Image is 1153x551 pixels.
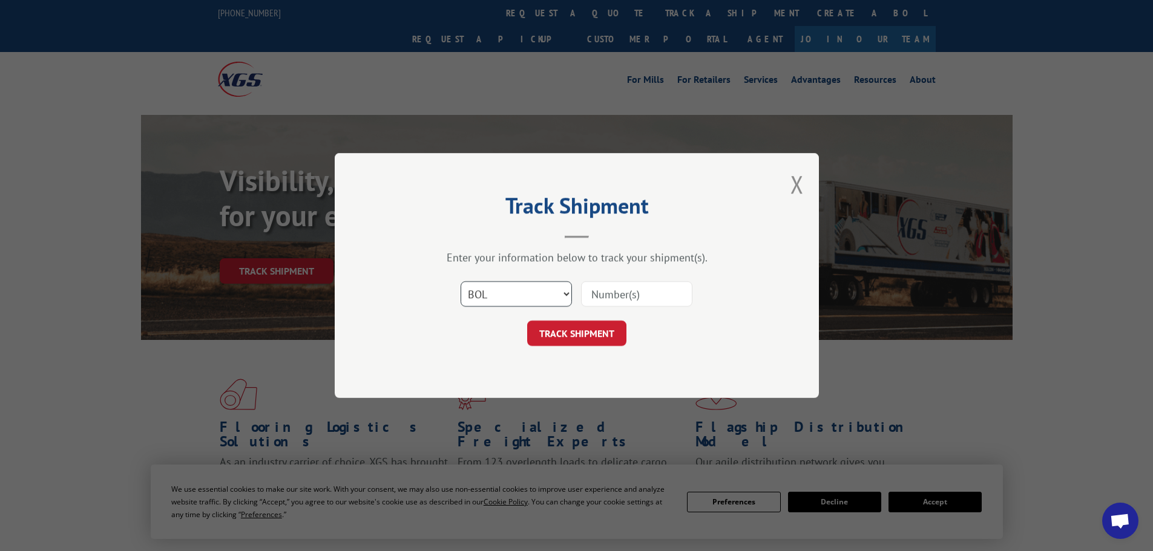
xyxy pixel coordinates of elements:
div: Enter your information below to track your shipment(s). [395,250,758,264]
div: Open chat [1102,503,1138,539]
button: TRACK SHIPMENT [527,321,626,346]
h2: Track Shipment [395,197,758,220]
button: Close modal [790,168,804,200]
input: Number(s) [581,281,692,307]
